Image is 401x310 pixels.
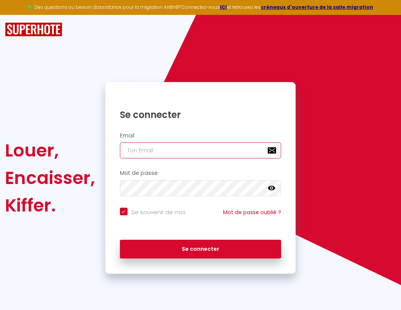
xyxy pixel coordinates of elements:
[220,4,227,10] a: ICI
[120,132,281,139] h2: Email
[120,142,281,158] input: Ton Email
[120,170,281,176] h2: Mot de passe
[5,192,95,219] div: Kiffer.
[261,4,373,10] a: créneaux d'ouverture de la salle migration
[6,3,29,26] button: Ouvrir le widget de chat LiveChat
[5,23,62,37] img: SuperHote logo
[120,240,281,259] button: Se connecter
[5,137,95,164] div: Louer,
[223,208,281,216] a: Mot de passe oublié ?
[5,164,95,192] div: Encaisser,
[120,109,281,121] h1: Se connecter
